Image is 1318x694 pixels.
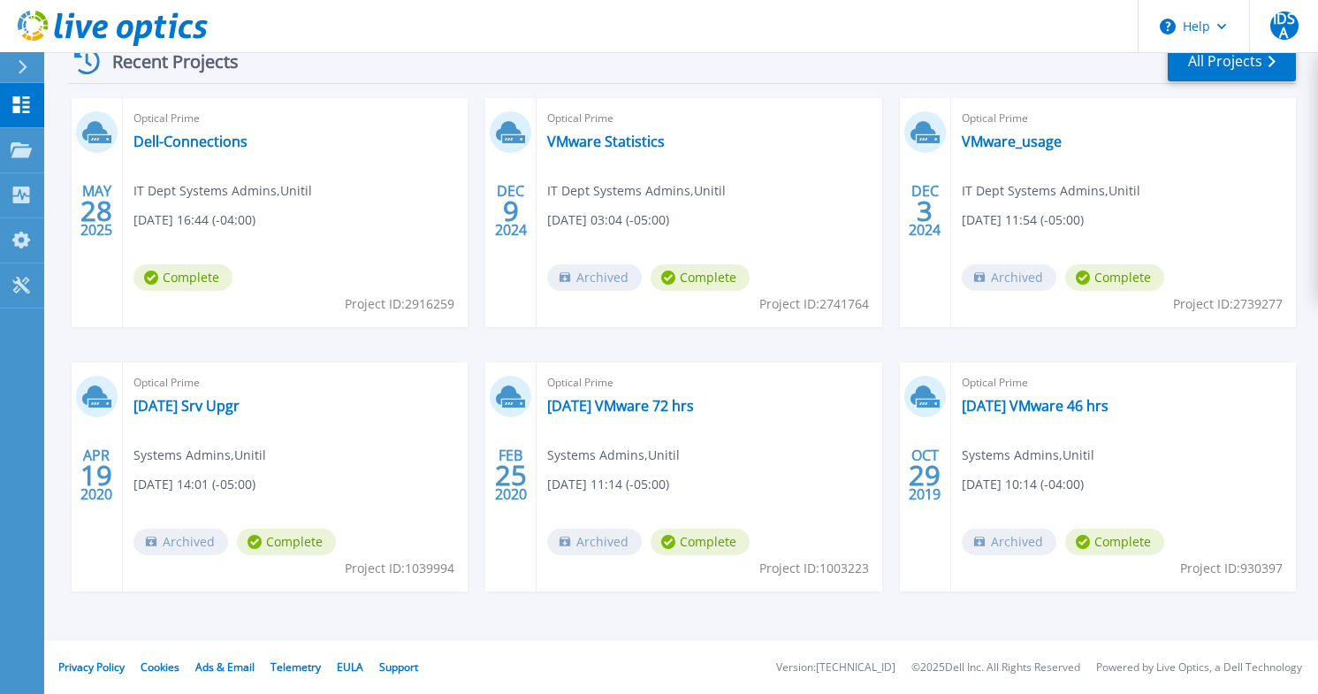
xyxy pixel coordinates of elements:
[80,443,113,507] div: APR 2020
[133,397,240,415] a: [DATE] Srv Upgr
[133,181,312,201] span: IT Dept Systems Admins , Unitil
[133,109,457,128] span: Optical Prime
[379,660,418,675] a: Support
[547,109,871,128] span: Optical Prime
[759,559,869,578] span: Project ID: 1003223
[133,446,266,465] span: Systems Admins , Unitil
[1065,264,1164,291] span: Complete
[503,203,519,218] span: 9
[547,397,694,415] a: [DATE] VMware 72 hrs
[962,475,1084,494] span: [DATE] 10:14 (-04:00)
[1180,559,1283,578] span: Project ID: 930397
[195,660,255,675] a: Ads & Email
[133,264,232,291] span: Complete
[133,475,255,494] span: [DATE] 14:01 (-05:00)
[547,373,871,393] span: Optical Prime
[909,468,941,483] span: 29
[547,133,665,150] a: VMware Statistics
[759,294,869,314] span: Project ID: 2741764
[345,294,454,314] span: Project ID: 2916259
[651,264,750,291] span: Complete
[1065,529,1164,555] span: Complete
[495,468,527,483] span: 25
[547,264,642,291] span: Archived
[80,203,112,218] span: 28
[133,373,457,393] span: Optical Prime
[80,468,112,483] span: 19
[58,660,125,675] a: Privacy Policy
[494,179,528,243] div: DEC 2024
[68,40,263,83] div: Recent Projects
[237,529,336,555] span: Complete
[80,179,113,243] div: MAY 2025
[494,443,528,507] div: FEB 2020
[962,397,1108,415] a: [DATE] VMware 46 hrs
[962,446,1094,465] span: Systems Admins , Unitil
[962,210,1084,230] span: [DATE] 11:54 (-05:00)
[917,203,933,218] span: 3
[133,210,255,230] span: [DATE] 16:44 (-04:00)
[908,443,941,507] div: OCT 2019
[911,662,1080,674] li: © 2025 Dell Inc. All Rights Reserved
[1173,294,1283,314] span: Project ID: 2739277
[1168,42,1296,81] a: All Projects
[651,529,750,555] span: Complete
[962,529,1056,555] span: Archived
[1270,11,1299,40] span: IDSA
[1096,662,1302,674] li: Powered by Live Optics, a Dell Technology
[962,109,1285,128] span: Optical Prime
[547,475,669,494] span: [DATE] 11:14 (-05:00)
[337,660,363,675] a: EULA
[776,662,895,674] li: Version: [TECHNICAL_ID]
[962,133,1062,150] a: VMware_usage
[962,181,1140,201] span: IT Dept Systems Admins , Unitil
[908,179,941,243] div: DEC 2024
[141,660,179,675] a: Cookies
[270,660,321,675] a: Telemetry
[547,210,669,230] span: [DATE] 03:04 (-05:00)
[547,181,726,201] span: IT Dept Systems Admins , Unitil
[133,133,248,150] a: Dell-Connections
[962,373,1285,393] span: Optical Prime
[962,264,1056,291] span: Archived
[547,529,642,555] span: Archived
[345,559,454,578] span: Project ID: 1039994
[547,446,680,465] span: Systems Admins , Unitil
[133,529,228,555] span: Archived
